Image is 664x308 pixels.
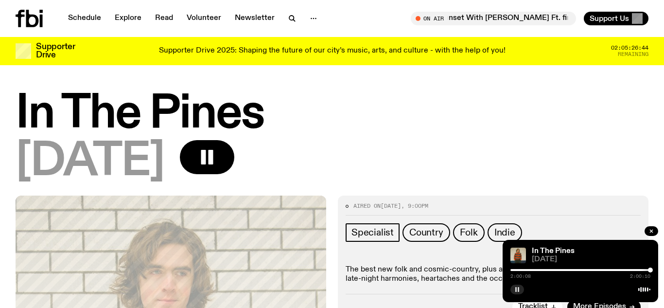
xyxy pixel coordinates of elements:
[453,223,485,242] a: Folk
[401,202,428,210] span: , 9:00pm
[532,256,650,263] span: [DATE]
[346,265,641,284] p: The best new folk and cosmic-country, plus an old fave or two. [PERSON_NAME] for late-night harmo...
[411,12,576,25] button: On AirSunset With [PERSON_NAME] Ft. finedining & Niki
[62,12,107,25] a: Schedule
[36,43,75,59] h3: Supporter Drive
[409,227,443,238] span: Country
[494,227,515,238] span: Indie
[630,274,650,279] span: 2:00:10
[510,274,531,279] span: 2:00:08
[149,12,179,25] a: Read
[584,12,648,25] button: Support Us
[402,223,450,242] a: Country
[159,47,506,55] p: Supporter Drive 2025: Shaping the future of our city’s music, arts, and culture - with the help o...
[109,12,147,25] a: Explore
[488,223,522,242] a: Indie
[460,227,478,238] span: Folk
[16,92,648,136] h1: In The Pines
[346,223,400,242] a: Specialist
[229,12,280,25] a: Newsletter
[353,202,381,210] span: Aired on
[16,140,164,184] span: [DATE]
[532,247,575,255] a: In The Pines
[181,12,227,25] a: Volunteer
[590,14,629,23] span: Support Us
[611,45,648,51] span: 02:05:26:44
[381,202,401,210] span: [DATE]
[351,227,394,238] span: Specialist
[618,52,648,57] span: Remaining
